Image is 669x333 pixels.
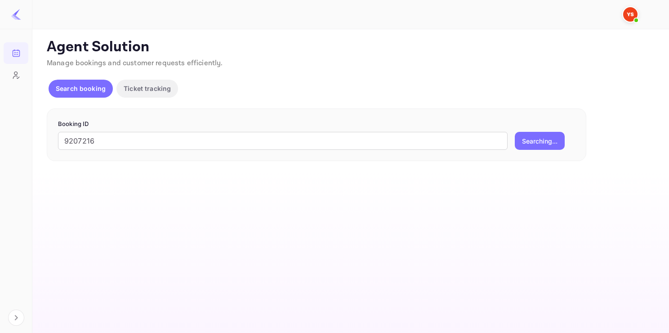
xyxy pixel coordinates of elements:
p: Agent Solution [47,38,653,56]
button: Expand navigation [8,310,24,326]
img: LiteAPI [11,9,22,20]
a: Customers [4,64,28,85]
input: Enter Booking ID (e.g., 63782194) [58,132,508,150]
p: Ticket tracking [124,84,171,93]
img: Yandex Support [623,7,638,22]
a: Bookings [4,42,28,63]
span: Manage bookings and customer requests efficiently. [47,58,223,68]
button: Searching... [515,132,565,150]
p: Search booking [56,84,106,93]
p: Booking ID [58,120,575,129]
